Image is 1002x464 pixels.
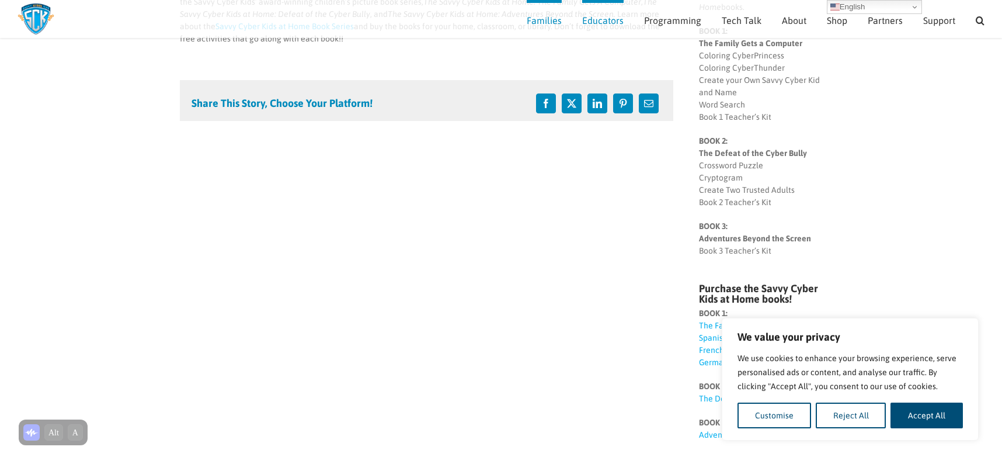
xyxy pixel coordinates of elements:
a: Pinterest [610,91,636,116]
img: Savvy Cyber Kids Logo [18,3,54,35]
span: Partners [868,16,903,25]
p: We value your privacy [737,330,963,344]
span: Programming [644,16,701,25]
a: Spanish Edition [699,333,756,342]
span: Educators [582,16,624,25]
img: en [830,2,840,12]
a: German Edition [699,358,756,367]
strong: BOOK 2: [699,382,728,391]
strong: BOOK 2: The Defeat of the Cyber Bully [699,136,807,158]
a: The Family Gets a Computer [699,321,802,330]
a: The Defeat of the Cyber Bully [699,394,807,403]
strong: BOOK 3: Adventures Beyond the Screen [699,221,811,243]
span: Support [923,16,955,25]
a: French Edition [699,345,752,355]
a: Email [636,91,662,116]
span: About [782,16,806,25]
strong: BOOK 1: [699,309,728,318]
span: Shop [827,16,847,25]
p: Book 3 Teacher’s Kit [699,220,822,257]
span: Families [527,16,562,25]
span: Tech Talk [722,16,761,25]
p: We use cookies to enhance your browsing experience, serve personalised ads or content, and analys... [737,351,963,393]
a: LinkedIn [584,91,610,116]
button: Customise [737,403,811,428]
p: Crossword Puzzle Cryptogram Create Two Trusted Adults Book 2 Teacher’s Kit [699,135,822,209]
a: X [559,91,584,116]
p: Coloring CyberPrincess Coloring CyberThunder Create your Own Savvy Cyber Kid and Name Word Search... [699,25,822,123]
h4: Purchase the Savvy Cyber Kids at Home books! [699,283,822,304]
button: Accept All [890,403,963,428]
button: Reject All [816,403,886,428]
a: Facebook [533,91,559,116]
strong: BOOK 3: [699,418,728,427]
h4: Share This Story, Choose Your Platform! [192,98,373,109]
a: Adventures Beyond the Screen [699,430,811,439]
